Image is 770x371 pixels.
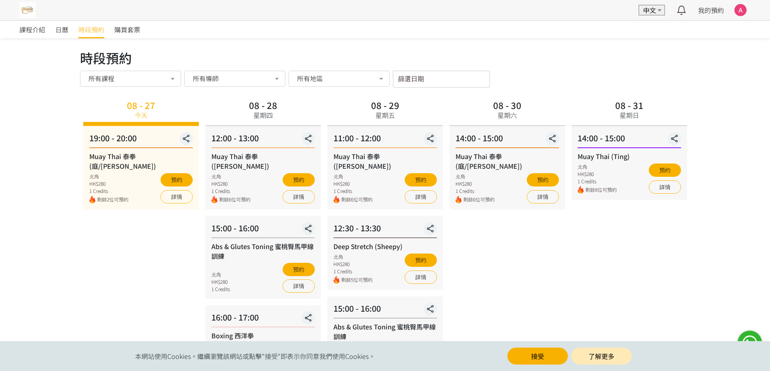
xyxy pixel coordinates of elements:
[456,180,495,187] div: HK$280
[456,151,559,171] div: Muay Thai 泰拳 (庭/[PERSON_NAME])
[333,260,373,268] div: HK$280
[333,151,437,171] div: Muay Thai 泰拳 ([PERSON_NAME])
[578,186,584,194] img: fire.png
[507,348,568,365] button: 接受
[376,110,395,120] div: 星期五
[405,173,437,187] button: 預約
[89,74,114,82] span: 所有課程
[578,163,617,170] div: 北角
[493,101,521,109] div: 08 - 30
[160,190,193,203] a: 詳情
[89,196,95,203] img: fire.png
[578,151,681,161] div: Muay Thai (Ting)
[211,271,230,278] div: 北角
[297,74,323,82] span: 所有地區
[333,302,437,319] div: 15:00 - 16:00
[393,71,490,88] input: 篩選日期
[211,311,315,327] div: 16:00 - 17:00
[333,196,340,203] img: fire.png
[333,276,340,284] img: fire.png
[89,180,129,187] div: HK$280
[615,101,643,109] div: 08 - 31
[89,187,129,195] div: 1 Credits
[55,21,68,38] a: 日曆
[211,187,251,195] div: 1 Credits
[19,2,36,18] img: THgjIW9v0vP8FkcVPggNTCb1B0l2x6CQsFzpAQmc.jpg
[219,196,251,203] span: 剩餘6位可預約
[78,21,104,38] a: 時段預約
[333,322,437,341] div: Abs & Glutes Toning 蜜桃臀馬甲線訓練
[527,190,559,203] a: 詳情
[333,268,373,275] div: 1 Credits
[333,253,373,260] div: 北角
[19,21,45,38] a: 課程介紹
[127,101,155,109] div: 08 - 27
[463,196,495,203] span: 剩餘6位可預約
[89,132,193,148] div: 19:00 - 20:00
[620,110,639,120] div: 星期日
[456,132,559,148] div: 14:00 - 15:00
[456,196,462,203] img: fire.png
[211,173,251,180] div: 北角
[211,331,315,350] div: Boxing 西洋拳 (庭/[PERSON_NAME])
[249,101,277,109] div: 08 - 28
[527,173,559,187] button: 預約
[89,173,129,180] div: 北角
[333,187,373,195] div: 1 Credits
[283,173,315,187] button: 預約
[55,25,68,34] span: 日曆
[114,21,140,38] a: 購買套票
[371,101,399,109] div: 08 - 29
[211,132,315,148] div: 12:00 - 13:00
[698,5,724,15] a: 我的預約
[19,25,45,34] span: 課程介紹
[649,180,681,194] a: 詳情
[333,180,373,187] div: HK$280
[333,241,437,251] div: Deep Stretch (Sheepy)
[135,110,148,120] div: 今天
[333,222,437,238] div: 12:30 - 13:30
[333,173,373,180] div: 北角
[333,132,437,148] div: 11:00 - 12:00
[253,110,273,120] div: 星期四
[283,190,315,203] a: 詳情
[405,270,437,284] a: 詳情
[649,163,681,177] button: 預約
[135,351,375,361] span: 本網站使用Cookies。繼續瀏覽該網站或點擊"接受"即表示你同意我們使用Cookies。
[211,278,230,285] div: HK$280
[211,222,315,238] div: 15:00 - 16:00
[578,178,617,185] div: 1 Credits
[578,132,681,148] div: 14:00 - 15:00
[585,186,617,194] span: 剩餘8位可預約
[160,173,193,187] button: 預約
[283,263,315,276] button: 預約
[405,190,437,203] a: 詳情
[211,151,315,171] div: Muay Thai 泰拳 ([PERSON_NAME])
[498,110,517,120] div: 星期六
[456,187,495,195] div: 1 Credits
[114,25,140,34] span: 購買套票
[571,348,632,365] a: 了解更多
[578,170,617,178] div: HK$280
[341,276,373,284] span: 剩餘5位可預約
[80,48,690,67] div: 時段預約
[283,279,315,293] a: 詳情
[89,151,193,171] div: Muay Thai 泰拳 (庭/[PERSON_NAME])
[211,241,315,261] div: Abs & Glutes Toning 蜜桃臀馬甲線訓練
[211,180,251,187] div: HK$280
[341,196,373,203] span: 剩餘6位可預約
[405,254,437,267] button: 預約
[211,285,230,293] div: 1 Credits
[78,25,104,34] span: 時段預約
[211,196,217,203] img: fire.png
[97,196,129,203] span: 剩餘2位可預約
[193,74,219,82] span: 所有導師
[456,173,495,180] div: 北角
